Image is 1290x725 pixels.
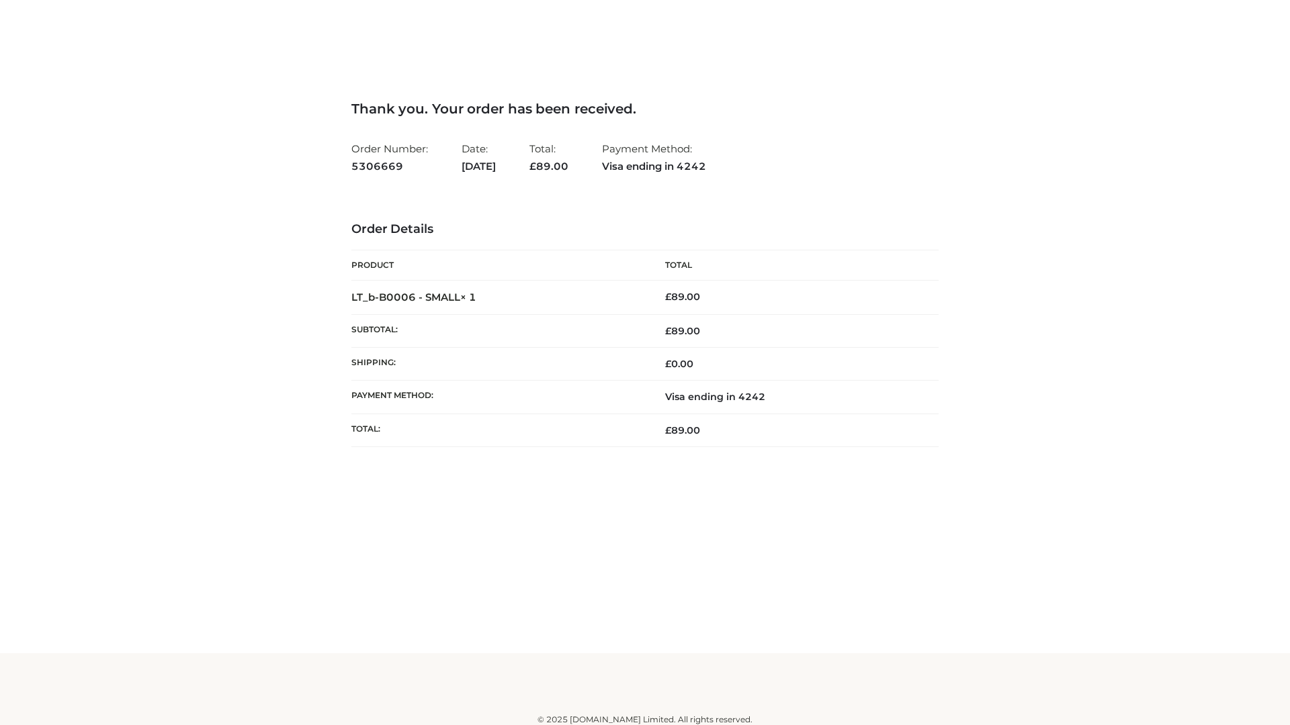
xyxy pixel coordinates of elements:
span: £ [665,358,671,370]
strong: Visa ending in 4242 [602,158,706,175]
li: Total: [529,137,568,178]
span: £ [665,325,671,337]
bdi: 89.00 [665,291,700,303]
span: 89.00 [665,325,700,337]
li: Order Number: [351,137,428,178]
span: £ [529,160,536,173]
th: Total [645,250,939,281]
td: Visa ending in 4242 [645,381,939,414]
span: £ [665,291,671,303]
th: Subtotal: [351,314,645,347]
th: Payment method: [351,381,645,414]
strong: LT_b-B0006 - SMALL [351,291,476,303]
h3: Thank you. Your order has been received. [351,101,939,117]
th: Total: [351,414,645,446]
span: 89.00 [529,160,568,173]
th: Shipping: [351,348,645,381]
span: 89.00 [665,424,700,436]
strong: 5306669 [351,158,428,175]
span: £ [665,424,671,436]
strong: × 1 [460,291,476,303]
h3: Order Details [351,222,939,237]
strong: [DATE] [462,158,496,175]
li: Payment Method: [602,137,706,178]
bdi: 0.00 [665,358,693,370]
th: Product [351,250,645,281]
li: Date: [462,137,496,178]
